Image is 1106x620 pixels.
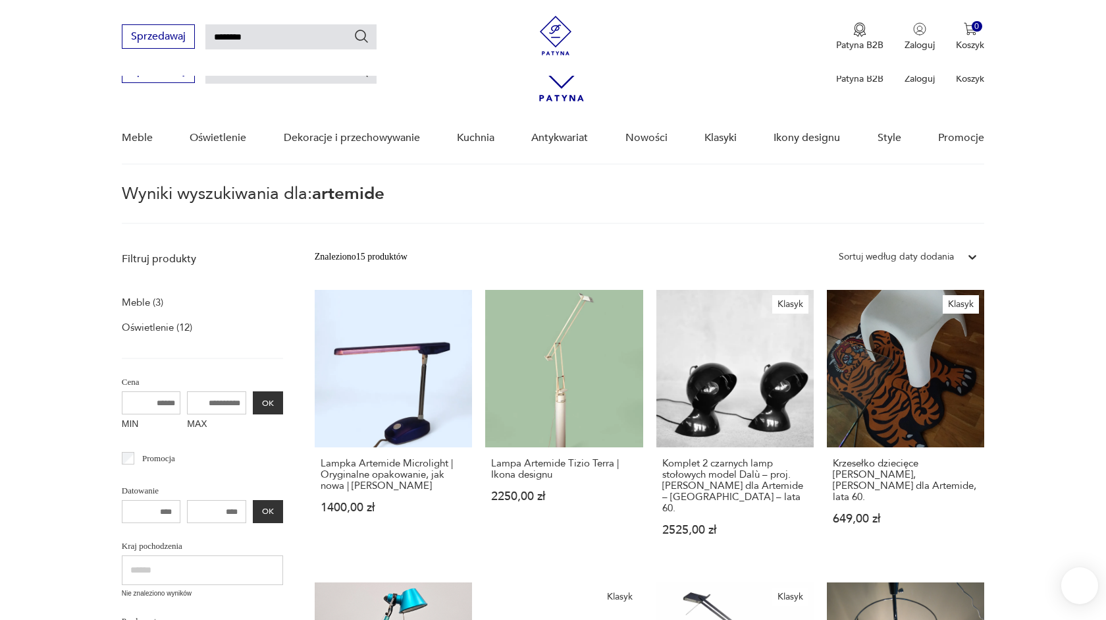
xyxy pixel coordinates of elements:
button: Szukaj [354,28,369,44]
p: 2525,00 zł [662,524,808,536]
a: Style [878,113,901,163]
a: Meble [122,113,153,163]
p: Wyniki wyszukiwania dla: [122,186,984,224]
p: Patyna B2B [836,72,883,85]
p: Zaloguj [905,72,935,85]
a: Kuchnia [457,113,494,163]
p: 1400,00 zł [321,502,466,513]
a: KlasykKomplet 2 czarnych lamp stołowych model Dalù – proj. Vico Magistretti dla Artemide – Włochy... [656,290,814,561]
button: Sprzedawaj [122,24,195,49]
p: Kraj pochodzenia [122,539,283,553]
iframe: Smartsupp widget button [1061,567,1098,604]
p: Koszyk [956,39,984,51]
h3: Krzesełko dziecięce [PERSON_NAME], [PERSON_NAME] dla Artemide, lata 60. [833,458,978,503]
label: MAX [187,414,246,436]
a: Oświetlenie (12) [122,318,192,337]
p: Filtruj produkty [122,252,283,266]
a: Lampka Artemide Microlight | Oryginalne opakowanie, jak nowa | Ernesto GismondiLampka Artemide Mi... [315,290,472,561]
button: 0Koszyk [956,22,984,51]
p: Datowanie [122,484,283,498]
a: Ikona medaluPatyna B2B [836,22,883,51]
div: 0 [972,21,983,32]
div: Znaleziono 15 produktów [315,250,408,264]
a: Sprzedawaj [122,67,195,76]
a: Oświetlenie [190,113,246,163]
p: Koszyk [956,72,984,85]
button: OK [253,391,283,414]
img: Patyna - sklep z meblami i dekoracjami vintage [536,16,575,55]
img: Ikonka użytkownika [913,22,926,36]
h3: Komplet 2 czarnych lamp stołowych model Dalù – proj. [PERSON_NAME] dla Artemide – [GEOGRAPHIC_DAT... [662,458,808,514]
h3: Lampa Artemide Tizio Terra | Ikona designu [491,458,637,480]
a: Sprzedawaj [122,33,195,42]
a: Meble (3) [122,293,163,312]
img: Ikona koszyka [964,22,977,36]
p: 2250,00 zł [491,491,637,502]
button: Zaloguj [905,22,935,51]
button: Patyna B2B [836,22,883,51]
a: Ikony designu [774,113,840,163]
a: Promocje [938,113,984,163]
a: Lampa Artemide Tizio Terra | Ikona designuLampa Artemide Tizio Terra | Ikona designu2250,00 zł [485,290,643,561]
p: Cena [122,375,283,389]
a: KlasykKrzesełko dziecięce Efebino, Stacy Dukes dla Artemide, lata 60.Krzesełko dziecięce [PERSON_... [827,290,984,561]
button: OK [253,500,283,523]
span: artemide [312,182,384,206]
a: Antykwariat [531,113,588,163]
img: Ikona medalu [853,22,866,37]
p: Patyna B2B [836,39,883,51]
p: 649,00 zł [833,513,978,524]
div: Sortuj według daty dodania [839,250,954,264]
p: Zaloguj [905,39,935,51]
a: Nowości [625,113,668,163]
a: Klasyki [704,113,737,163]
h3: Lampka Artemide Microlight | Oryginalne opakowanie, jak nowa | [PERSON_NAME] [321,458,466,492]
label: MIN [122,414,181,436]
a: Dekoracje i przechowywanie [284,113,420,163]
p: Promocja [142,451,175,466]
p: Nie znaleziono wyników [122,588,283,599]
